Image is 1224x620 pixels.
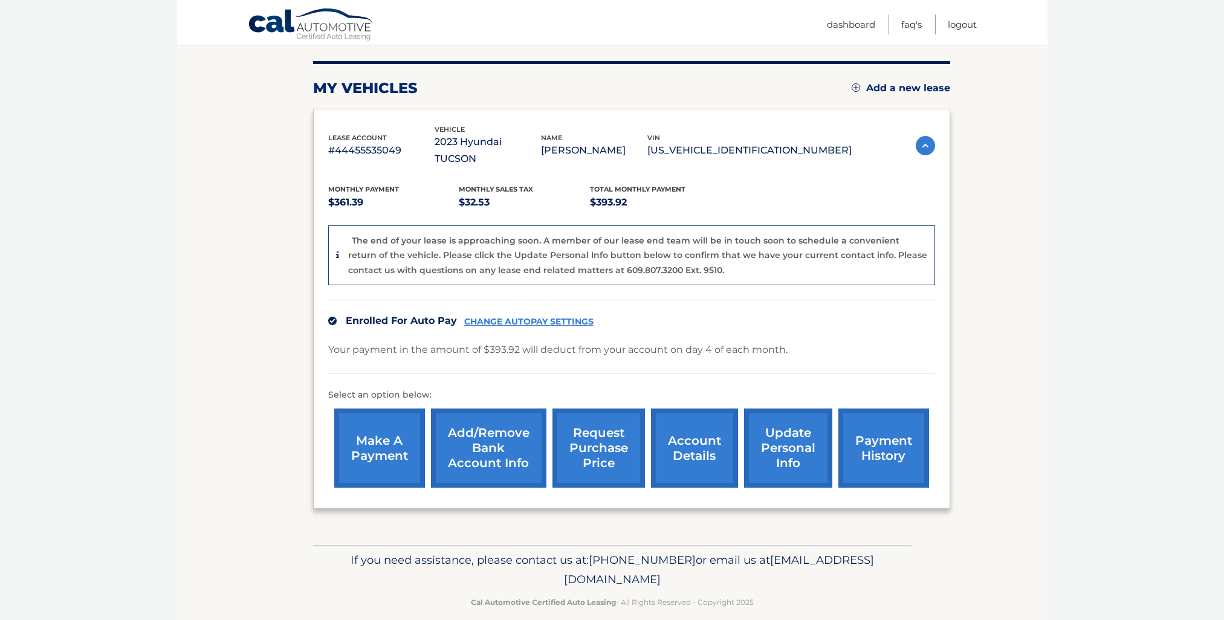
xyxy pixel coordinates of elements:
p: $32.53 [459,194,590,211]
a: Logout [948,15,977,34]
a: CHANGE AUTOPAY SETTINGS [464,317,594,327]
a: Dashboard [827,15,875,34]
p: The end of your lease is approaching soon. A member of our lease end team will be in touch soon t... [348,235,927,276]
span: Monthly sales Tax [459,185,533,193]
img: check.svg [328,317,337,325]
a: account details [651,408,738,488]
span: Total Monthly Payment [590,185,685,193]
span: lease account [328,134,387,142]
a: update personal info [744,408,832,488]
a: make a payment [334,408,425,488]
span: [PHONE_NUMBER] [589,553,696,567]
p: [US_VEHICLE_IDENTIFICATION_NUMBER] [647,142,852,159]
a: payment history [838,408,929,488]
span: Enrolled For Auto Pay [346,315,457,326]
span: Monthly Payment [328,185,399,193]
a: request purchase price [552,408,645,488]
strong: Cal Automotive Certified Auto Leasing [471,598,616,607]
a: Add a new lease [852,82,950,94]
span: name [541,134,562,142]
p: #44455535049 [328,142,435,159]
p: $361.39 [328,194,459,211]
a: Cal Automotive [248,8,375,43]
p: - All Rights Reserved - Copyright 2025 [321,596,904,609]
p: $393.92 [590,194,721,211]
img: accordion-active.svg [916,136,935,155]
span: [EMAIL_ADDRESS][DOMAIN_NAME] [564,553,874,586]
p: Your payment in the amount of $393.92 will deduct from your account on day 4 of each month. [328,341,788,358]
p: 2023 Hyundai TUCSON [435,134,541,167]
span: vehicle [435,125,465,134]
img: add.svg [852,83,860,92]
p: [PERSON_NAME] [541,142,647,159]
h2: my vehicles [313,79,418,97]
span: vin [647,134,660,142]
p: Select an option below: [328,388,935,402]
a: FAQ's [901,15,922,34]
p: If you need assistance, please contact us at: or email us at [321,551,904,589]
a: Add/Remove bank account info [431,408,546,488]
